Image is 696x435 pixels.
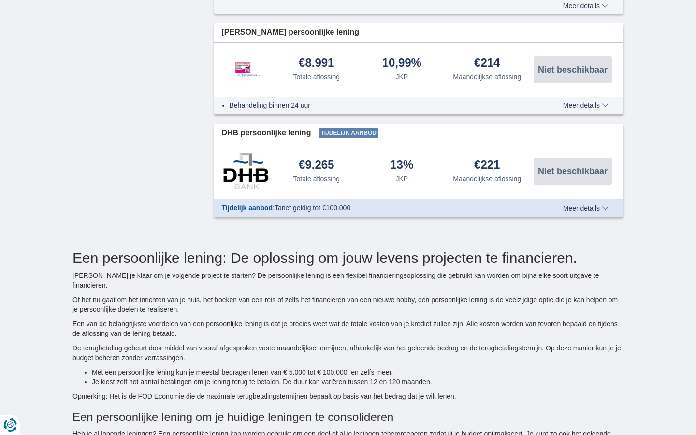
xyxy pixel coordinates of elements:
[230,101,528,110] li: Behandeling binnen 24 uur
[222,204,273,212] span: Tijdelijk aanbod
[293,174,340,184] div: Totale aflossing
[222,27,359,38] span: [PERSON_NAME] persoonlijke lening
[222,52,270,87] img: product.pl.alt Leemans Kredieten
[563,102,609,109] span: Meer details
[72,295,623,314] p: Of het nu gaat om het inrichten van je huis, het boeken van een reis of zelfs het financieren van...
[72,271,623,290] p: [PERSON_NAME] je klaar om je volgende project te starten? De persoonlijke lening is een flexibel ...
[72,319,623,338] p: Een van de belangrijkste voordelen van een persoonlijke lening is dat je precies weet wat de tota...
[299,57,334,70] div: €8.991
[275,204,350,212] span: Tarief geldig tot €100.000
[395,72,408,82] div: JKP
[222,128,311,139] span: DHB persoonlijke lening
[72,411,623,423] h3: Een persoonlijke lening om je huidige leningen te consolideren
[92,367,623,377] li: Met een persoonlijke lening kun je meestal bedragen lenen van € 5.000 tot € 100.000, en zelfs meer.
[563,2,609,9] span: Meer details
[222,153,270,189] img: product.pl.alt DHB Bank
[72,343,623,362] p: De terugbetaling gebeurt door middel van vooraf afgesproken vaste maandelijkse termijnen, afhanke...
[390,159,413,172] div: 13%
[72,391,623,401] p: Opmerking: Het is de FOD Economie die de maximale terugbetalingstermijnen bepaalt op basis van he...
[563,205,609,212] span: Meer details
[214,203,536,213] div: :
[453,174,521,184] div: Maandelijkse aflossing
[538,167,608,175] span: Niet beschikbaar
[395,174,408,184] div: JKP
[538,65,608,74] span: Niet beschikbaar
[72,250,623,266] h2: Een persoonlijke lening: De oplossing om jouw levens projecten te financieren.
[319,128,378,138] span: Tijdelijk aanbod
[474,57,500,70] div: €214
[293,72,340,82] div: Totale aflossing
[382,57,421,70] div: 10,99%
[556,101,616,109] button: Meer details
[453,72,521,82] div: Maandelijkse aflossing
[474,159,500,172] div: €221
[534,56,612,83] button: Niet beschikbaar
[534,158,612,185] button: Niet beschikbaar
[92,377,623,387] li: Je kiest zelf het aantal betalingen om je lening terug te betalen. De duur kan variëren tussen 12...
[299,159,334,172] div: €9.265
[556,2,616,10] button: Meer details
[556,204,616,212] button: Meer details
